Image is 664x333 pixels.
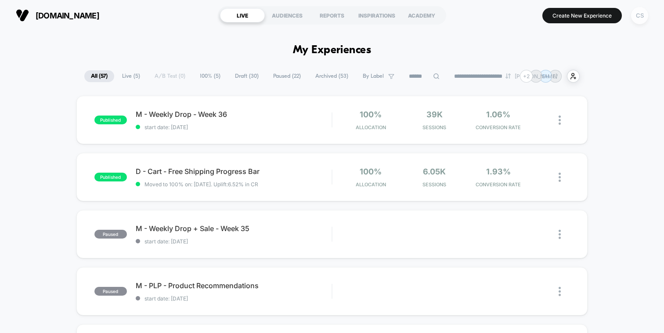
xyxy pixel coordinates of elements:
[267,70,307,82] span: Paused ( 22 )
[486,167,511,176] span: 1.93%
[136,110,332,119] span: M - Weekly Drop - Week 36
[356,124,386,130] span: Allocation
[265,8,310,22] div: AUDIENCES
[559,287,561,296] img: close
[631,7,648,24] div: CS
[405,124,464,130] span: Sessions
[220,8,265,22] div: LIVE
[559,116,561,125] img: close
[486,110,510,119] span: 1.06%
[136,295,332,302] span: start date: [DATE]
[423,167,446,176] span: 6.05k
[356,181,386,188] span: Allocation
[469,181,528,188] span: CONVERSION RATE
[136,167,332,176] span: D - Cart - Free Shipping Progress Bar
[94,287,127,296] span: paused
[84,70,114,82] span: All ( 57 )
[293,44,372,57] h1: My Experiences
[520,70,533,83] div: + 2
[94,173,127,181] span: published
[363,73,384,80] span: By Label
[94,116,127,124] span: published
[115,70,147,82] span: Live ( 5 )
[310,8,354,22] div: REPORTS
[628,7,651,25] button: CS
[36,11,99,20] span: [DOMAIN_NAME]
[136,124,332,130] span: start date: [DATE]
[16,9,29,22] img: Visually logo
[354,8,399,22] div: INSPIRATIONS
[360,110,382,119] span: 100%
[505,73,511,79] img: end
[399,8,444,22] div: ACADEMY
[469,124,528,130] span: CONVERSION RATE
[559,173,561,182] img: close
[94,230,127,239] span: paused
[193,70,227,82] span: 100% ( 5 )
[405,181,464,188] span: Sessions
[515,73,557,80] p: [PERSON_NAME]
[136,238,332,245] span: start date: [DATE]
[426,110,443,119] span: 39k
[542,8,622,23] button: Create New Experience
[309,70,355,82] span: Archived ( 53 )
[13,8,102,22] button: [DOMAIN_NAME]
[559,230,561,239] img: close
[228,70,265,82] span: Draft ( 30 )
[136,281,332,290] span: M - PLP - Product Recommendations
[136,224,332,233] span: M - Weekly Drop + Sale - Week 35
[360,167,382,176] span: 100%
[144,181,258,188] span: Moved to 100% on: [DATE] . Uplift: 6.52% in CR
